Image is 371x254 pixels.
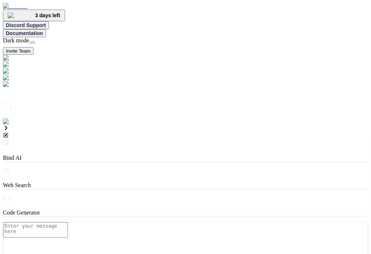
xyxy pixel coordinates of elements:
[6,30,43,36] span: Documentation
[3,10,65,21] button: premium3 days left
[3,209,368,216] p: Code Generator
[3,37,29,43] span: Dark mode
[3,182,368,189] p: Web Search
[8,12,35,18] img: premium
[3,81,39,88] img: cloudideIcon
[3,118,27,125] img: settings
[3,47,34,55] button: Invite Team
[6,22,46,28] span: Discord Support
[3,3,27,10] img: Bind AI
[3,21,49,29] button: Discord Support
[3,75,35,81] img: githubDark
[3,61,41,68] img: darkAi-studio
[3,68,30,75] img: darkChat
[3,29,46,37] button: Documentation
[3,55,30,61] img: darkChat
[3,155,368,161] p: Bind AI
[35,12,60,18] span: 3 days left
